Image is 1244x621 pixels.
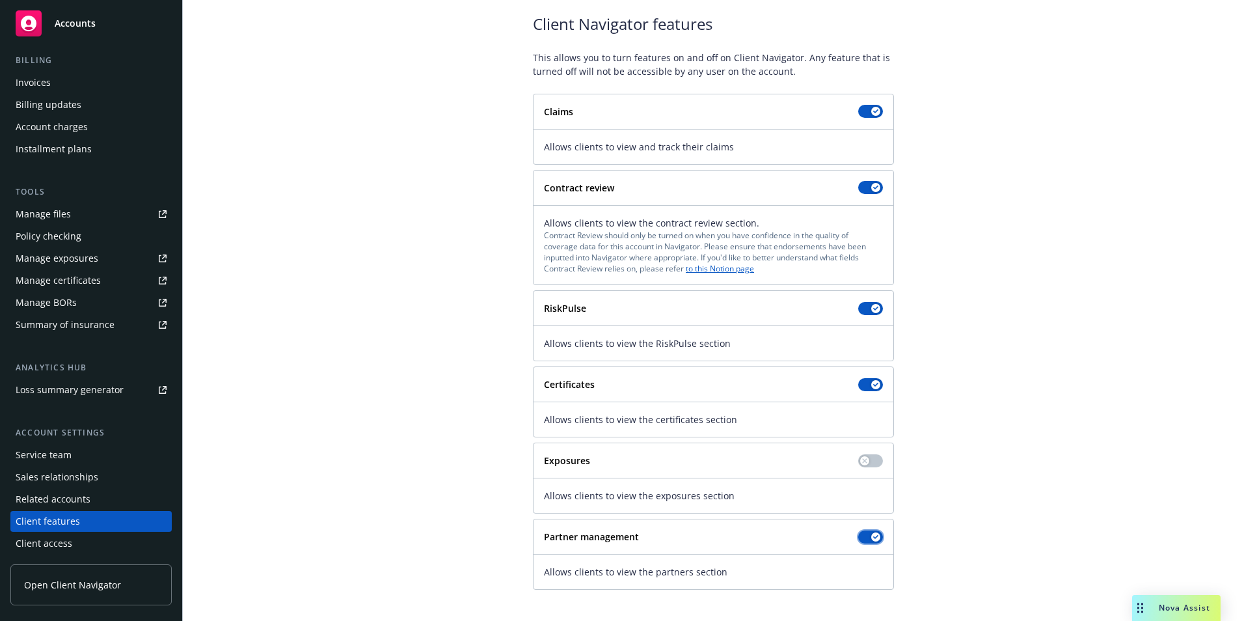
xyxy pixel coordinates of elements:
[544,337,883,350] span: Allows clients to view the RiskPulse section
[544,454,590,467] strong: Exposures
[10,5,172,42] a: Accounts
[544,378,595,391] strong: Certificates
[16,292,77,313] div: Manage BORs
[10,94,172,115] a: Billing updates
[10,314,172,335] a: Summary of insurance
[10,248,172,269] a: Manage exposures
[1132,595,1148,621] div: Drag to move
[533,51,894,78] span: This allows you to turn features on and off on Client Navigator. Any feature that is turned off w...
[686,263,754,274] a: to this Notion page
[16,94,81,115] div: Billing updates
[10,489,172,510] a: Related accounts
[533,13,894,35] span: Client Navigator features
[544,531,639,543] strong: Partner management
[544,216,883,275] div: Allows clients to view the contract review section.
[1159,602,1210,613] span: Nova Assist
[10,426,172,439] div: Account settings
[10,379,172,400] a: Loss summary generator
[16,489,90,510] div: Related accounts
[16,117,88,137] div: Account charges
[544,565,883,579] span: Allows clients to view the partners section
[16,248,98,269] div: Manage exposures
[10,54,172,67] div: Billing
[544,182,614,194] strong: Contract review
[10,361,172,374] div: Analytics hub
[10,186,172,199] div: Tools
[10,533,172,554] a: Client access
[16,379,124,400] div: Loss summary generator
[10,292,172,313] a: Manage BORs
[544,230,883,275] div: Contract Review should only be turned on when you have confidence in the quality of coverage data...
[16,204,71,225] div: Manage files
[10,204,172,225] a: Manage files
[544,413,883,426] span: Allows clients to view the certificates section
[10,270,172,291] a: Manage certificates
[55,18,96,29] span: Accounts
[16,533,72,554] div: Client access
[544,302,586,314] strong: RiskPulse
[16,511,80,532] div: Client features
[24,578,121,592] span: Open Client Navigator
[16,139,92,159] div: Installment plans
[1132,595,1221,621] button: Nova Assist
[10,226,172,247] a: Policy checking
[16,72,51,93] div: Invoices
[10,72,172,93] a: Invoices
[544,489,883,503] span: Allows clients to view the exposures section
[16,314,115,335] div: Summary of insurance
[10,467,172,488] a: Sales relationships
[544,140,883,154] span: Allows clients to view and track their claims
[10,139,172,159] a: Installment plans
[16,226,81,247] div: Policy checking
[16,270,101,291] div: Manage certificates
[10,117,172,137] a: Account charges
[10,511,172,532] a: Client features
[544,105,573,118] strong: Claims
[10,445,172,465] a: Service team
[16,445,72,465] div: Service team
[16,467,98,488] div: Sales relationships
